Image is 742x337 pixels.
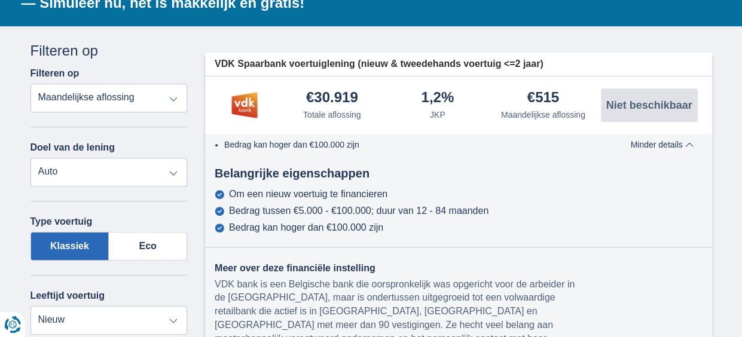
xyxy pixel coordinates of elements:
[215,262,593,275] div: Meer over deze financiële instelling
[205,165,712,182] div: Belangrijke eigenschappen
[109,232,187,261] label: Eco
[421,90,454,106] div: 1,2%
[30,216,93,227] label: Type voertuig
[430,109,445,121] div: JKP
[30,142,115,153] label: Doel van de lening
[229,189,387,200] div: Om een nieuw voertuig te financieren
[606,100,692,111] span: Niet beschikbaar
[30,68,80,79] label: Filteren op
[224,139,593,151] li: Bedrag kan hoger dan €100.000 zijn
[501,109,585,121] div: Maandelijkse aflossing
[306,90,358,106] div: €30.919
[30,41,188,61] div: Filteren op
[229,206,488,216] div: Bedrag tussen €5.000 - €100.000; duur van 12 - 84 maanden
[621,140,702,149] button: Minder details
[30,290,105,301] label: Leeftijd voertuig
[303,109,361,121] div: Totale aflossing
[630,140,693,149] span: Minder details
[215,90,274,120] img: product.pl.alt VDK bank
[215,57,543,71] span: VDK Spaarbank voertuiglening (nieuw & tweedehands voertuig <=2 jaar)
[229,222,383,233] div: Bedrag kan hoger dan €100.000 zijn
[527,90,559,106] div: €515
[30,232,109,261] label: Klassiek
[601,88,698,122] button: Niet beschikbaar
